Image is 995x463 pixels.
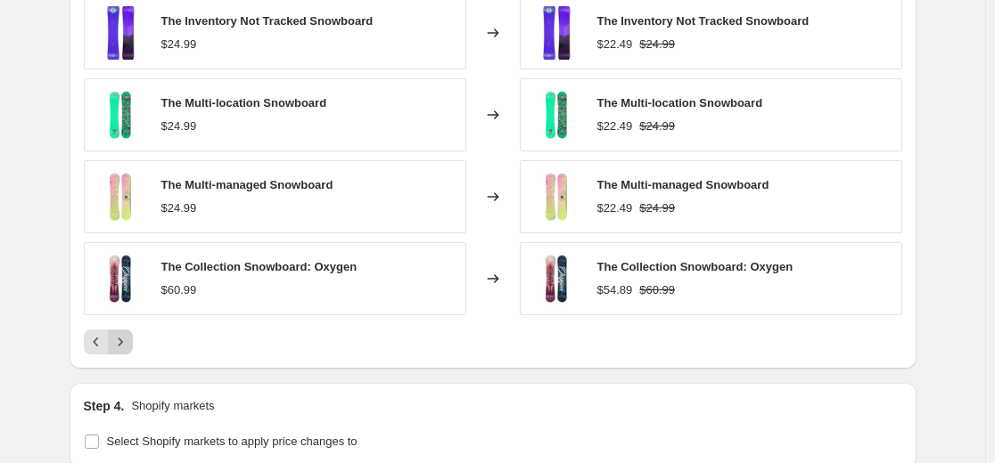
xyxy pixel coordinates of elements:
div: $22.49 [597,199,633,217]
p: Shopify markets [131,397,214,415]
span: The Inventory Not Tracked Snowboard [161,14,374,28]
span: The Collection Snowboard: Oxygen [597,260,794,273]
strike: $60.99 [639,281,675,299]
div: $22.49 [597,36,633,53]
span: The Multi-managed Snowboard [161,178,333,191]
span: The Inventory Not Tracked Snowboard [597,14,810,28]
strike: $24.99 [639,36,675,53]
img: Main_9129b69a-0c7b-4f66-b6cf-c4222f18028a_80x.jpg [94,170,147,223]
nav: Pagination [84,329,133,354]
div: $22.49 [597,118,633,135]
button: Next [108,329,133,354]
span: The Collection Snowboard: Oxygen [161,260,358,273]
img: snowboard_purple_hydrogen_80x.png [530,6,583,60]
img: Main_9129b69a-0c7b-4f66-b6cf-c4222f18028a_80x.jpg [530,170,583,223]
span: The Multi-location Snowboard [597,96,763,110]
button: Previous [84,329,109,354]
h2: Step 4. [84,397,125,415]
img: Main_d624f226-0a89-4fe1-b333-0d1548b43c06_80x.jpg [94,252,147,305]
strike: $24.99 [639,118,675,135]
span: The Multi-location Snowboard [161,96,327,110]
img: Main_0a4e9096-021a-4c1e-8750-24b233166a12_80x.jpg [94,88,147,142]
div: $54.89 [597,281,633,299]
img: snowboard_purple_hydrogen_80x.png [94,6,147,60]
span: The Multi-managed Snowboard [597,178,769,191]
img: Main_0a4e9096-021a-4c1e-8750-24b233166a12_80x.jpg [530,88,583,142]
div: $24.99 [161,36,197,53]
span: Select Shopify markets to apply price changes to [107,435,358,448]
div: $24.99 [161,118,197,135]
div: $24.99 [161,199,197,217]
div: $60.99 [161,281,197,299]
strike: $24.99 [639,199,675,217]
img: Main_d624f226-0a89-4fe1-b333-0d1548b43c06_80x.jpg [530,252,583,305]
